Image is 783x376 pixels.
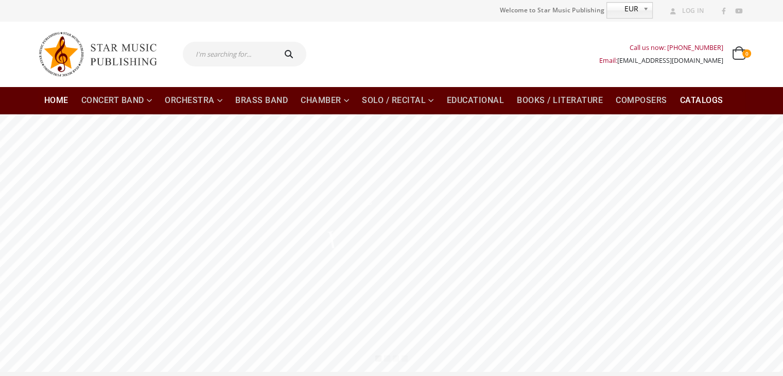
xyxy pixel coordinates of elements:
span: 0 [742,49,751,58]
a: Brass Band [229,87,294,114]
a: Home [38,87,75,114]
img: Star Music Publishing [38,27,167,81]
a: Youtube [732,5,745,18]
a: Composers [610,87,673,114]
div: Email: [599,54,723,67]
a: Log In [666,4,704,18]
a: Educational [441,87,511,114]
span: EUR [607,3,639,15]
button: Search [274,42,307,66]
div: C [363,189,375,215]
div: Call us now: [PHONE_NUMBER] [599,41,723,54]
a: Chamber [294,87,355,114]
a: Catalogs [674,87,729,114]
a: Books / Literature [511,87,609,114]
input: I'm searching for... [183,42,274,66]
a: Orchestra [159,87,229,114]
span: Welcome to Star Music Publishing [500,3,605,18]
a: [EMAIL_ADDRESS][DOMAIN_NAME] [617,56,723,65]
a: Facebook [717,5,730,18]
a: Concert Band [75,87,159,114]
a: Solo / Recital [356,87,440,114]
